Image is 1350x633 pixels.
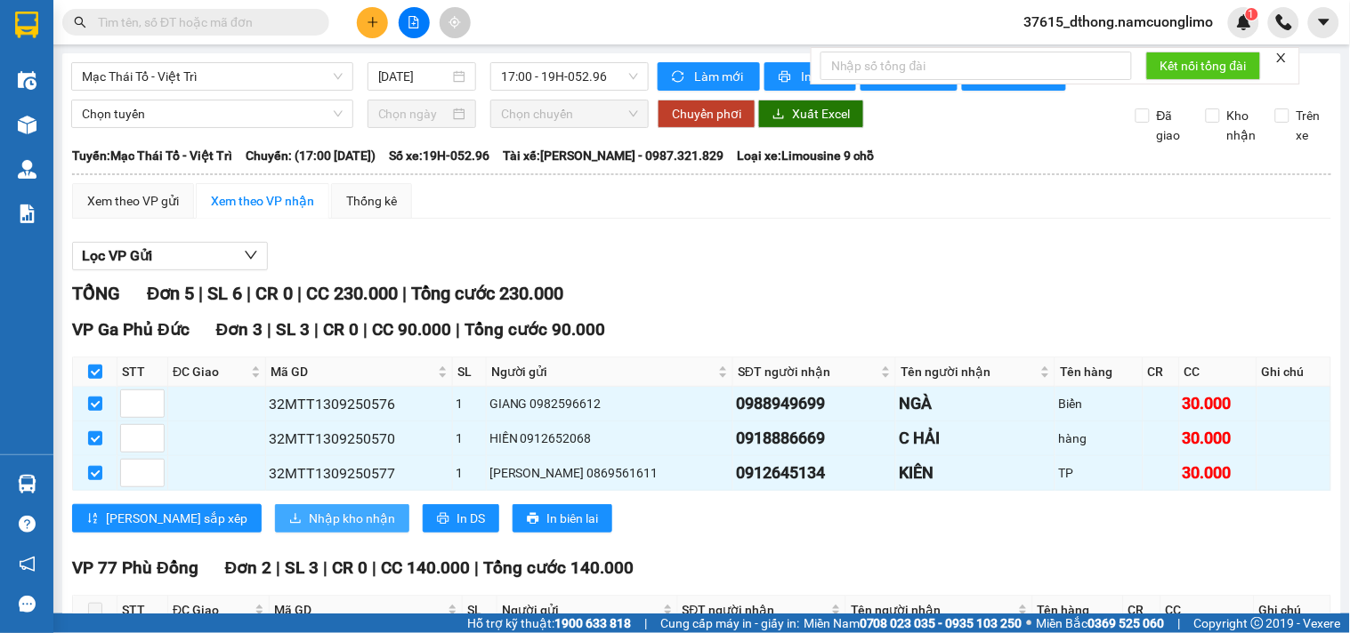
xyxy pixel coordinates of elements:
img: logo-vxr [15,12,38,38]
th: CC [1161,596,1255,625]
span: Nhập kho nhận [309,509,395,528]
button: printerIn phơi [764,62,856,91]
button: caret-down [1308,7,1339,38]
span: SĐT người nhận [738,362,877,381]
span: Tên người nhận [901,362,1037,381]
button: Kết nối tổng đài [1146,52,1261,80]
span: Miền Bắc [1037,613,1165,633]
div: 0988949699 [736,391,893,416]
div: 30.000 [1183,461,1254,485]
button: printerIn DS [423,504,499,533]
span: 37615_dthong.namcuonglimo [1010,11,1228,33]
span: Làm mới [694,67,746,86]
th: Ghi chú [1257,357,1331,387]
button: sort-ascending[PERSON_NAME] sắp xếp [72,504,262,533]
div: GIANG 0982596612 [489,394,730,413]
span: Số xe: 19H-052.96 [389,146,489,165]
input: Nhập số tổng đài [821,52,1132,80]
span: Kho nhận [1220,106,1264,145]
input: Tìm tên, số ĐT hoặc mã đơn [98,12,308,32]
b: Tuyến: Mạc Thái Tổ - Việt Trì [72,148,232,163]
button: file-add [399,7,430,38]
button: printerIn biên lai [513,504,612,533]
div: 0918886669 [736,426,893,451]
span: Đơn 2 [225,557,272,578]
img: warehouse-icon [18,160,36,179]
span: printer [779,70,794,84]
span: download [772,108,785,122]
span: | [1178,613,1181,633]
div: 32MTT1309250577 [269,462,449,485]
span: SL 3 [276,319,310,340]
div: KIÊN [899,461,1052,485]
span: 17:00 - 19H-052.96 [501,63,638,90]
span: Đã giao [1150,106,1192,145]
span: | [402,283,407,304]
span: | [276,557,280,578]
button: downloadNhập kho nhận [275,504,409,533]
td: 0912645134 [733,456,896,491]
div: HIỀN 0912652068 [489,429,730,448]
td: 0918886669 [733,421,896,456]
span: SL 6 [207,283,242,304]
span: VP Ga Phủ Đức [72,319,190,340]
button: syncLàm mới [658,62,760,91]
span: printer [437,512,449,526]
span: TỔNG [72,283,120,304]
span: CC 90.000 [372,319,451,340]
div: Biển [1058,394,1140,413]
div: hàng [1058,429,1140,448]
span: Mạc Thái Tổ - Việt Trì [82,63,343,90]
div: TP [1058,463,1140,483]
div: 30.000 [1183,426,1254,451]
span: SĐT người nhận [683,600,829,620]
span: notification [19,556,36,573]
td: 32MTT1309250577 [266,456,453,491]
span: In DS [457,509,485,528]
strong: 1900 633 818 [554,616,631,630]
span: Tên người nhận [851,600,1015,620]
span: Tổng cước 90.000 [465,319,605,340]
span: plus [367,16,379,28]
th: Tên hàng [1033,596,1124,625]
div: C HẢI [899,426,1052,451]
span: question-circle [19,516,36,533]
div: [PERSON_NAME] 0869561611 [489,463,730,483]
span: Tổng cước 230.000 [411,283,563,304]
th: SL [463,596,497,625]
span: down [244,248,258,262]
th: Tên hàng [1055,357,1144,387]
span: | [267,319,271,340]
th: CR [1144,357,1180,387]
div: 1 [456,394,483,413]
span: Trên xe [1289,106,1332,145]
span: close [1275,52,1288,64]
span: Đơn 5 [147,283,194,304]
span: | [644,613,647,633]
td: 0988949699 [733,387,896,421]
span: In biên lai [546,509,598,528]
span: Xuất Excel [792,104,850,124]
span: ĐC Giao [173,362,247,381]
th: SL [453,357,487,387]
span: sort-ascending [86,512,99,526]
span: copyright [1251,617,1264,629]
span: search [74,16,86,28]
span: CR 0 [255,283,293,304]
span: CR 0 [332,557,368,578]
span: Đơn 3 [216,319,263,340]
button: Chuyển phơi [658,100,756,128]
span: Chuyến: (17:00 [DATE]) [246,146,376,165]
th: CR [1124,596,1161,625]
strong: 0708 023 035 - 0935 103 250 [860,616,1023,630]
td: NGÀ [896,387,1055,421]
button: aim [440,7,471,38]
div: 1 [456,463,483,483]
span: Kết nối tổng đài [1160,56,1247,76]
input: Chọn ngày [378,104,450,124]
th: Ghi chú [1255,596,1331,625]
img: warehouse-icon [18,475,36,493]
button: Lọc VP Gửi [72,242,268,270]
img: phone-icon [1276,14,1292,30]
span: Mã GD [274,600,444,620]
